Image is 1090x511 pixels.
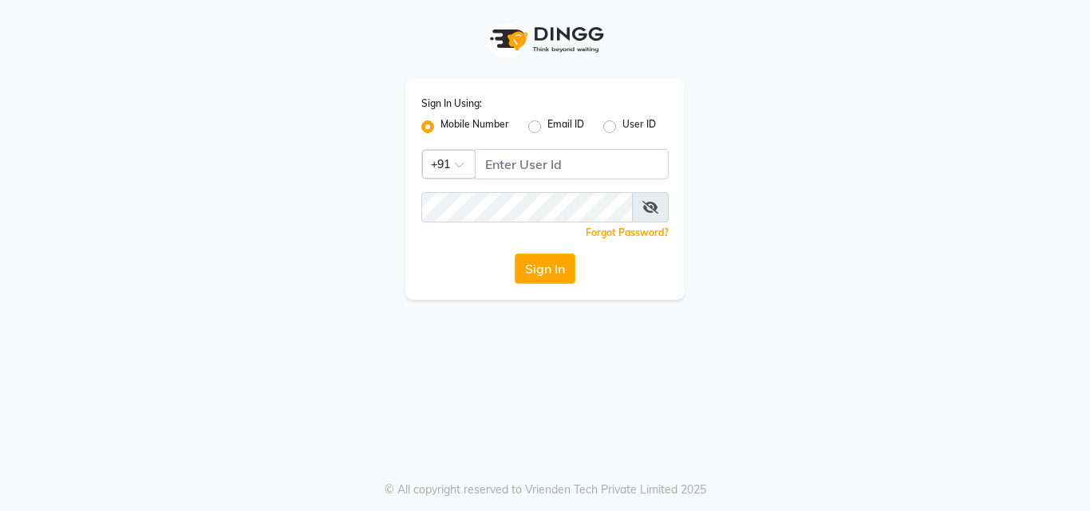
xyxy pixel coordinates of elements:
label: Mobile Number [440,117,509,136]
input: Username [421,192,633,222]
img: logo1.svg [481,16,609,63]
input: Username [475,149,669,179]
label: User ID [622,117,656,136]
label: Sign In Using: [421,96,482,111]
label: Email ID [547,117,584,136]
a: Forgot Password? [586,226,669,238]
button: Sign In [515,254,575,284]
